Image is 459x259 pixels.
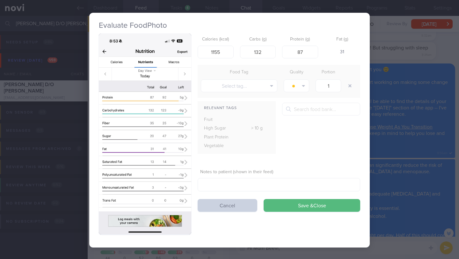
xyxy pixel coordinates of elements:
[200,169,358,175] label: Notes to patient (shown in their feed)
[324,46,361,59] div: 31
[99,21,360,30] h2: Evaluate Food Photo
[201,79,277,92] button: Select tag...
[198,104,276,112] div: Relevant Tags
[238,124,276,133] div: > 10 g
[243,37,273,42] label: Carbs (g)
[198,115,238,124] div: Fruit
[198,142,238,151] div: Vegetable
[312,68,344,77] div: Portion
[285,37,316,42] label: Protein (g)
[240,46,276,58] input: 33
[198,124,238,133] div: High Sugar
[198,68,280,77] div: Food Tag
[327,37,358,42] label: Fat (g)
[282,103,360,115] input: Search food bank...
[198,46,234,58] input: 250
[198,133,238,142] div: Plant Protein
[316,79,341,92] input: 1.0
[264,199,360,212] button: Save &Close
[282,46,318,58] input: 9
[200,37,231,42] label: Calories (kcal)
[198,199,257,212] button: Cancel
[280,68,312,77] div: Quality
